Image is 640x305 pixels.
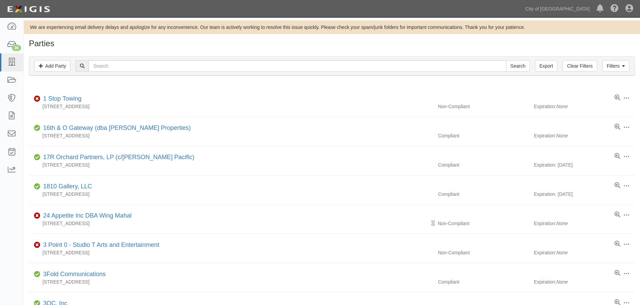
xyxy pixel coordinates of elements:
[534,132,635,139] div: Expiration:
[43,271,106,277] a: 3Fold Communications
[615,211,620,218] a: View results summary
[43,124,191,131] a: 16th & O Gateway (dba [PERSON_NAME] Properties)
[556,221,568,226] i: None
[34,126,40,131] i: Compliant
[433,162,534,168] div: Compliant
[43,241,159,248] a: 3 Point 0 - Studio T Arts and Entertainment
[610,5,619,13] i: Help Center - Complianz
[5,3,52,15] img: logo-5460c22ac91f19d4615b14bd174203de0afe785f0fc80cf4dbbc73dc1793850b.png
[433,132,534,139] div: Compliant
[431,221,435,226] i: Pending Review
[29,220,433,227] div: [STREET_ADDRESS]
[615,182,620,189] a: View results summary
[29,249,433,256] div: [STREET_ADDRESS]
[40,95,82,103] div: 1 Stop Towing
[34,184,40,189] i: Compliant
[40,124,191,133] div: 16th & O Gateway (dba Ravel Rasmussen Properties)
[556,279,568,285] i: None
[12,45,21,51] div: 36
[433,103,534,110] div: Non-Compliant
[506,60,530,72] input: Search
[534,220,635,227] div: Expiration:
[534,249,635,256] div: Expiration:
[40,153,194,162] div: 17R Orchard Partners, LP (c/o Heller Pacific)
[556,104,568,109] i: None
[34,272,40,277] i: Compliant
[615,270,620,277] a: View results summary
[563,60,597,72] a: Clear Filters
[43,212,132,219] a: 24 Appetite Inc DBA Wing Mahal
[433,220,534,227] div: Non-Compliant
[602,60,629,72] a: Filters
[29,162,433,168] div: [STREET_ADDRESS]
[433,249,534,256] div: Non-Compliant
[534,103,635,110] div: Expiration:
[34,97,40,101] i: Non-Compliant
[29,103,433,110] div: [STREET_ADDRESS]
[534,278,635,285] div: Expiration:
[535,60,557,72] a: Export
[615,95,620,101] a: View results summary
[556,250,568,255] i: None
[34,60,70,72] a: Add Party
[40,211,132,220] div: 24 Appetite Inc DBA Wing Mahal
[29,132,433,139] div: [STREET_ADDRESS]
[34,155,40,160] i: Compliant
[34,243,40,248] i: Non-Compliant
[556,133,568,138] i: None
[29,278,433,285] div: [STREET_ADDRESS]
[615,124,620,131] a: View results summary
[24,24,640,31] div: We are experiencing email delivery delays and apologize for any inconvenience. Our team is active...
[522,2,593,16] a: City of [GEOGRAPHIC_DATA]
[534,191,635,198] div: Expiration: [DATE]
[43,183,92,190] a: 1810 Gallery, LLC
[43,154,194,160] a: 17R Orchard Partners, LP (c/[PERSON_NAME] Pacific)
[40,241,159,250] div: 3 Point 0 - Studio T Arts and Entertainment
[615,153,620,160] a: View results summary
[43,95,82,102] a: 1 Stop Towing
[40,182,92,191] div: 1810 Gallery, LLC
[29,191,433,198] div: [STREET_ADDRESS]
[433,191,534,198] div: Compliant
[34,214,40,218] i: Non-Compliant
[29,39,635,48] h1: Parties
[534,162,635,168] div: Expiration: [DATE]
[89,60,506,72] input: Search
[615,241,620,248] a: View results summary
[40,270,106,279] div: 3Fold Communications
[433,278,534,285] div: Compliant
